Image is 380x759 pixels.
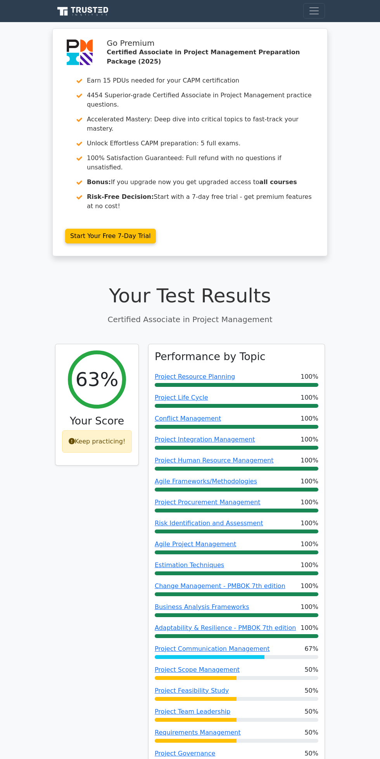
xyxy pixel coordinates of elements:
[155,478,257,485] a: Agile Frameworks/Methodologies
[155,394,208,401] a: Project Life Cycle
[301,498,318,507] span: 100%
[62,430,132,453] div: Keep practicing!
[301,561,318,570] span: 100%
[155,687,229,694] a: Project Feasibility Study
[301,372,318,381] span: 100%
[155,729,241,736] a: Requirements Management
[155,436,255,443] a: Project Integration Management
[55,284,325,307] h1: Your Test Results
[301,456,318,465] span: 100%
[301,581,318,591] span: 100%
[75,368,118,391] h2: 63%
[304,749,318,758] span: 50%
[301,414,318,423] span: 100%
[301,540,318,549] span: 100%
[155,350,266,363] h3: Performance by Topic
[155,499,261,506] a: Project Procurement Management
[155,561,224,569] a: Estimation Techniques
[155,582,285,590] a: Change Management - PMBOK 7th edition
[301,602,318,612] span: 100%
[304,728,318,737] span: 50%
[301,435,318,444] span: 100%
[65,229,156,243] a: Start Your Free 7-Day Trial
[155,666,240,673] a: Project Scope Management
[155,457,273,464] a: Project Human Resource Management
[155,603,249,611] a: Business Analysis Frameworks
[155,373,235,380] a: Project Resource Planning
[301,477,318,486] span: 100%
[304,644,318,654] span: 67%
[155,750,215,757] a: Project Governance
[155,645,269,652] a: Project Communication Management
[304,665,318,674] span: 50%
[304,707,318,716] span: 50%
[62,415,132,427] h3: Your Score
[155,624,296,631] a: Adaptability & Resilience - PMBOK 7th edition
[155,519,263,527] a: Risk Identification and Assessment
[155,708,230,715] a: Project Team Leadership
[304,686,318,695] span: 50%
[301,623,318,633] span: 100%
[155,540,236,548] a: Agile Project Management
[55,314,325,325] p: Certified Associate in Project Management
[301,393,318,402] span: 100%
[303,3,325,19] button: Toggle navigation
[155,415,221,422] a: Conflict Management
[301,519,318,528] span: 100%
